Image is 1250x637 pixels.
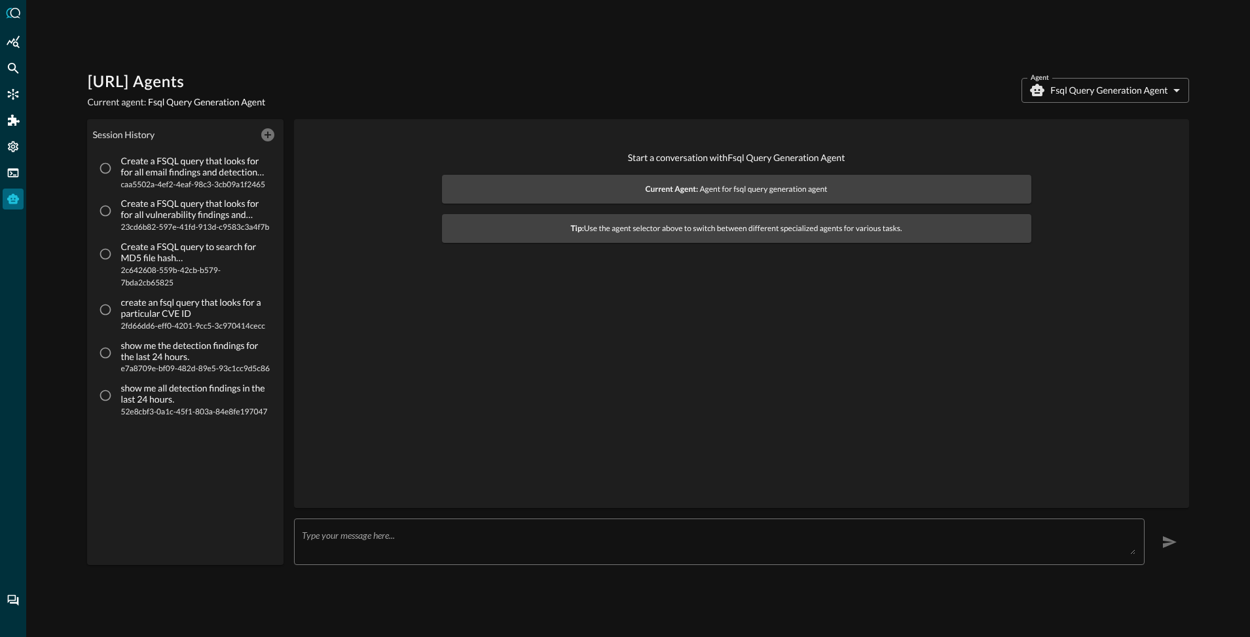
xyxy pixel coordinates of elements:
[1050,84,1167,97] p: Fsql Query Generation Agent
[87,96,265,109] p: Current agent:
[120,405,271,418] span: 52e8cbf3-0a1c-45f1-803a-84e8fe197047
[120,383,271,405] p: show me all detection findings in the last 24 hours.
[92,128,155,141] legend: Session History
[570,223,583,233] strong: Tip:
[87,72,265,93] h1: [URL] Agents
[3,136,24,157] div: Settings
[120,198,271,221] p: Create a FSQL query that looks for for all vulnerability findings and detection findings for reci...
[120,221,271,234] span: 23cd6b82-597e-41fd-913d-c9583c3a4f7b
[450,222,1023,235] span: Use the agent selector above to switch between different specialized agents for various tasks.
[3,162,24,183] div: FSQL
[120,242,271,264] p: Create a FSQL query to search for MD5 file hash 'b5045d802394f4560280a7404af69263'
[3,58,24,79] div: Federated Search
[3,31,24,52] div: Summary Insights
[120,340,271,363] p: show me the detection findings for the last 24 hours.
[120,297,271,319] p: create an fsql query that looks for a particular CVE ID
[645,184,698,194] strong: Current Agent:
[120,362,271,375] span: e7a8709e-bf09-482d-89e5-93c1cc9d5c86
[3,189,24,209] div: Query Agent
[442,151,1031,164] p: Start a conversation with Fsql Query Generation Agent
[120,264,271,290] span: 2c642608-559b-42cb-b579-7bda2cb65825
[120,319,271,333] span: 2fd66dd6-eff0-4201-9cc5-3c970414cecc
[3,110,24,131] div: Addons
[148,96,265,107] span: Fsql Query Generation Agent
[450,183,1023,196] span: Agent for fsql query generation agent
[3,590,24,611] div: Chat
[120,178,271,191] span: caa5502a-4ef2-4eaf-98c3-3cb09a1f2465
[3,84,24,105] div: Connectors
[1031,72,1049,84] label: Agent
[120,156,271,178] p: Create a FSQL query that looks for for all email findings and detection findings for recieved ema...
